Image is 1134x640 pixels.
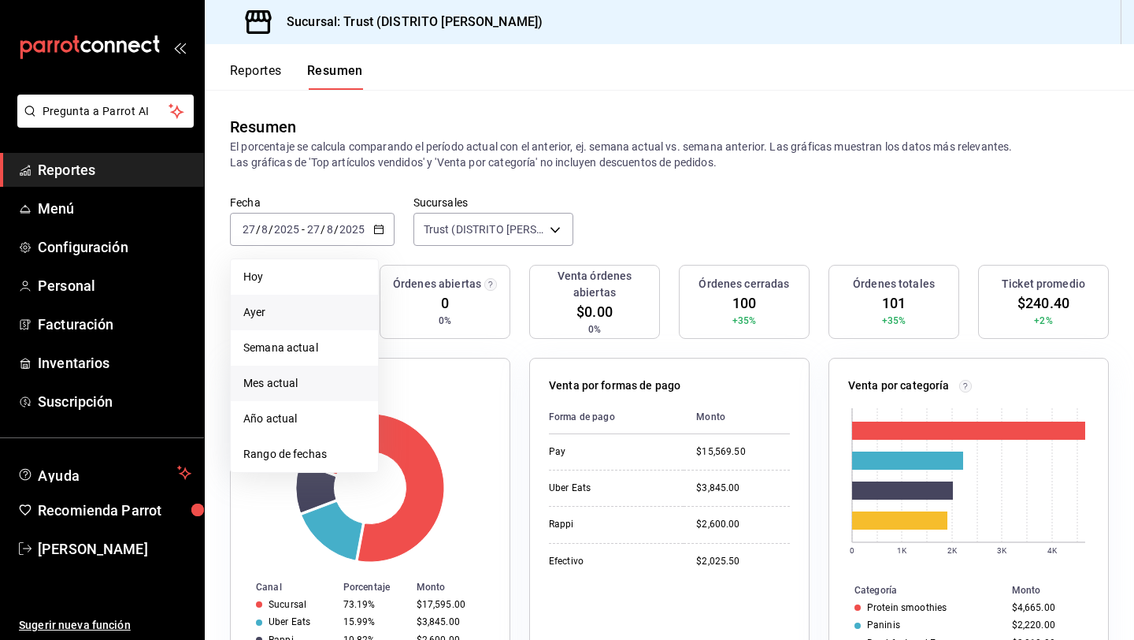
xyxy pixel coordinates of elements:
div: $2,600.00 [696,518,790,531]
th: Monto [410,579,510,596]
span: $240.40 [1017,292,1069,314]
input: -- [261,223,269,236]
div: $2,025.50 [696,555,790,568]
span: Ayuda [38,463,171,482]
span: Hoy [243,269,365,285]
span: Sugerir nueva función [19,617,191,634]
input: ---- [339,223,365,236]
text: 0 [850,546,854,555]
div: $15,569.50 [696,445,790,459]
p: Venta por categoría [848,378,950,394]
th: Categoría [829,582,1006,599]
div: Sucursal [269,599,306,610]
span: Facturación [38,314,191,335]
text: 2K [947,546,958,555]
span: Menú [38,198,191,219]
div: $3,845.00 [417,616,484,627]
span: / [256,223,261,236]
h3: Ticket promedio [1002,276,1085,292]
div: Efectivo [549,555,671,568]
label: Sucursales [413,197,573,208]
div: Resumen [230,115,296,139]
h3: Sucursal: Trust (DISTRITO [PERSON_NAME]) [274,13,543,32]
span: Mes actual [243,375,365,392]
span: Personal [38,275,191,296]
div: Rappi [549,518,671,531]
button: Pregunta a Parrot AI [17,95,194,128]
span: Inventarios [38,352,191,374]
th: Canal [231,579,337,596]
h3: Órdenes abiertas [393,276,481,292]
text: 4K [1047,546,1058,555]
span: - [302,223,305,236]
label: Fecha [230,197,395,208]
span: +2% [1034,314,1052,328]
p: El porcentaje se calcula comparando el período actual con el anterior, ej. semana actual vs. sema... [230,139,1109,170]
span: / [269,223,273,236]
span: Pregunta a Parrot AI [43,103,169,120]
span: +35% [882,314,906,328]
button: Resumen [307,63,363,90]
span: 0% [439,314,451,328]
input: -- [326,223,334,236]
th: Porcentaje [337,579,410,596]
h3: Órdenes totales [853,276,935,292]
div: 73.19% [343,599,404,610]
span: Reportes [38,159,191,180]
span: [PERSON_NAME] [38,538,191,560]
span: 0% [588,322,601,337]
a: Pregunta a Parrot AI [11,114,194,131]
span: +35% [732,314,757,328]
span: Semana actual [243,340,365,356]
div: $17,595.00 [417,599,484,610]
span: Trust (DISTRITO [PERSON_NAME]) [424,221,544,237]
div: Uber Eats [549,482,671,495]
span: 0 [441,292,449,314]
div: Pay [549,445,671,459]
span: 101 [882,292,906,314]
th: Forma de pago [549,400,684,434]
th: Monto [1006,582,1108,599]
span: Suscripción [38,391,191,412]
div: 15.99% [343,616,404,627]
span: / [321,223,325,236]
button: open_drawer_menu [173,41,186,54]
span: Configuración [38,236,191,258]
input: -- [242,223,256,236]
span: 100 [732,292,756,314]
span: Ayer [243,304,365,321]
text: 3K [997,546,1007,555]
p: Venta por formas de pago [549,378,680,394]
div: Uber Eats [269,616,310,627]
div: Protein smoothies [867,602,947,613]
h3: Venta órdenes abiertas [536,268,653,301]
div: Paninis [867,620,900,631]
th: Monto [684,400,790,434]
input: ---- [273,223,300,236]
span: / [334,223,339,236]
div: $4,665.00 [1012,602,1083,613]
div: navigation tabs [230,63,363,90]
button: Reportes [230,63,282,90]
span: $0.00 [576,301,613,322]
input: -- [306,223,321,236]
text: 1K [897,546,907,555]
span: Recomienda Parrot [38,500,191,521]
span: Rango de fechas [243,446,365,463]
div: $3,845.00 [696,482,790,495]
span: Año actual [243,411,365,427]
h3: Órdenes cerradas [699,276,789,292]
div: $2,220.00 [1012,620,1083,631]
